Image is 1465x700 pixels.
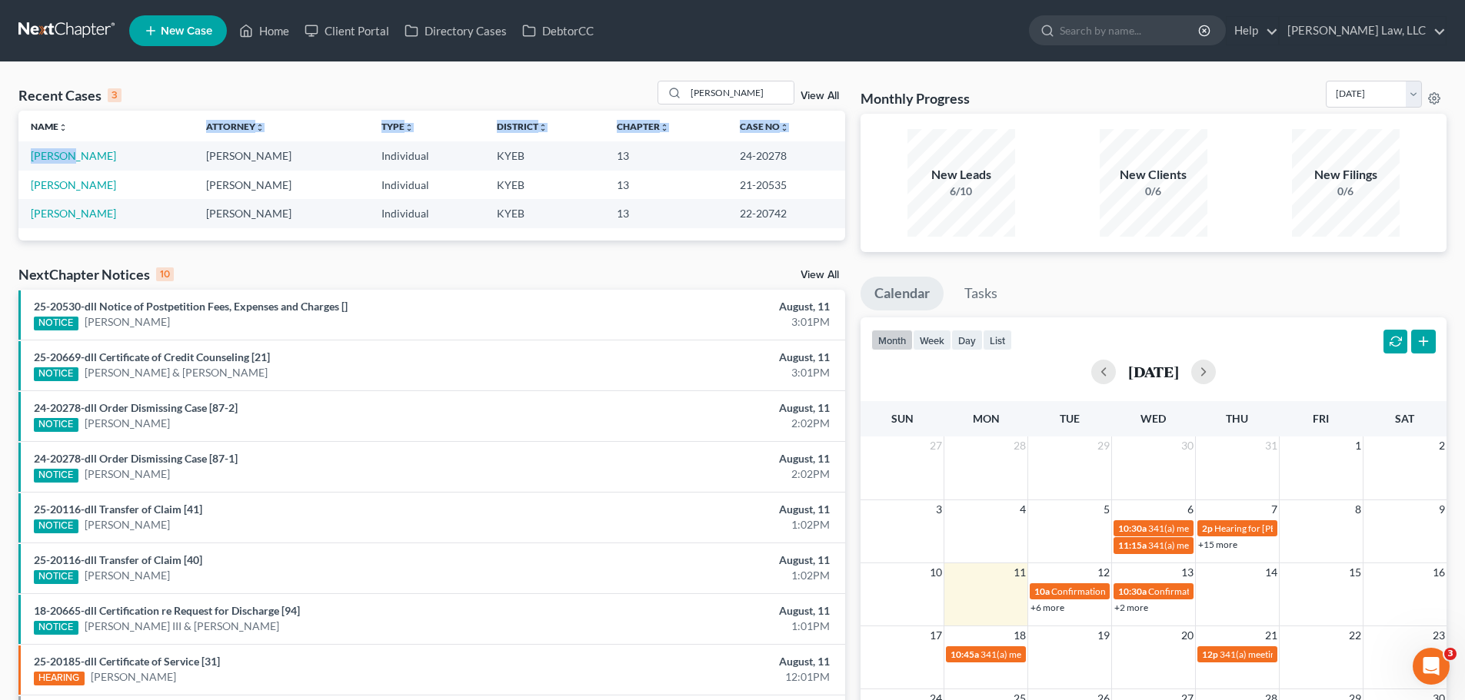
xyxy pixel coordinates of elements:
[574,669,830,685] div: 12:01PM
[34,469,78,483] div: NOTICE
[1148,523,1297,534] span: 341(a) meeting for [PERSON_NAME]
[1280,17,1446,45] a: [PERSON_NAME] Law, LLC
[161,25,212,37] span: New Case
[1431,626,1447,645] span: 23
[34,655,220,668] a: 25-20185-dll Certificate of Service [31]
[31,121,68,132] a: Nameunfold_more
[740,121,789,132] a: Case Nounfold_more
[574,400,830,416] div: August, 11
[1226,412,1248,425] span: Thu
[574,416,830,431] div: 2:02PM
[951,277,1011,310] a: Tasks
[1030,602,1064,613] a: +6 more
[574,517,830,532] div: 1:02PM
[891,412,914,425] span: Sun
[85,314,170,330] a: [PERSON_NAME]
[1180,436,1195,455] span: 30
[574,568,830,583] div: 1:02PM
[1060,16,1200,45] input: Search by name...
[85,517,170,532] a: [PERSON_NAME]
[1270,500,1279,519] span: 7
[514,17,601,45] a: DebtorCC
[18,265,174,284] div: NextChapter Notices
[1118,586,1147,597] span: 10:30a
[34,604,300,617] a: 18-20665-dll Certification re Request for Discharge [94]
[574,314,830,330] div: 3:01PM
[604,141,727,170] td: 13
[1114,602,1148,613] a: +2 more
[1118,523,1147,534] span: 10:30a
[255,123,265,132] i: unfold_more
[801,91,839,101] a: View All
[31,178,116,191] a: [PERSON_NAME]
[34,418,78,432] div: NOTICE
[1012,563,1027,582] span: 11
[484,141,604,170] td: KYEB
[1437,436,1447,455] span: 2
[1347,626,1363,645] span: 22
[85,466,170,482] a: [PERSON_NAME]
[1148,586,1404,597] span: Confirmation hearing for [PERSON_NAME] & [PERSON_NAME]
[1012,626,1027,645] span: 18
[660,123,669,132] i: unfold_more
[34,621,78,635] div: NOTICE
[1198,539,1237,550] a: +15 more
[91,669,176,685] a: [PERSON_NAME]
[728,141,845,170] td: 24-20278
[1051,586,1226,597] span: Confirmation hearing for [PERSON_NAME]
[928,436,944,455] span: 27
[1264,563,1279,582] span: 14
[1180,563,1195,582] span: 13
[58,123,68,132] i: unfold_more
[34,401,238,414] a: 24-20278-dll Order Dismissing Case [87-2]
[194,141,369,170] td: [PERSON_NAME]
[871,330,913,350] button: month
[913,330,951,350] button: week
[1186,500,1195,519] span: 6
[231,17,297,45] a: Home
[951,649,979,660] span: 10:45a
[34,350,270,363] a: 25-20669-dll Certificate of Credit Counseling [21]
[397,17,514,45] a: Directory Cases
[405,123,414,132] i: unfold_more
[34,503,202,516] a: 25-20116-dll Transfer of Claim [41]
[1264,436,1279,455] span: 31
[34,519,78,533] div: NOTICE
[574,552,830,568] div: August, 11
[484,171,604,199] td: KYEB
[1413,648,1450,685] iframe: Intercom live chat
[1292,166,1400,184] div: New Filings
[484,199,604,227] td: KYEB
[1060,412,1080,425] span: Tue
[574,299,830,314] div: August, 11
[951,330,983,350] button: day
[728,171,845,199] td: 21-20535
[108,88,122,102] div: 3
[18,86,122,105] div: Recent Cases
[574,654,830,669] div: August, 11
[686,81,794,104] input: Search by name...
[981,649,1129,660] span: 341(a) meeting for [PERSON_NAME]
[907,166,1015,184] div: New Leads
[1100,166,1207,184] div: New Clients
[34,570,78,584] div: NOTICE
[1353,500,1363,519] span: 8
[1227,17,1278,45] a: Help
[381,121,414,132] a: Typeunfold_more
[31,207,116,220] a: [PERSON_NAME]
[34,367,78,381] div: NOTICE
[194,171,369,199] td: [PERSON_NAME]
[1353,436,1363,455] span: 1
[801,270,839,280] a: View All
[934,500,944,519] span: 3
[206,121,265,132] a: Attorneyunfold_more
[1220,649,1368,660] span: 341(a) meeting for [PERSON_NAME]
[1018,500,1027,519] span: 4
[34,672,85,685] div: HEARING
[574,466,830,482] div: 2:02PM
[34,452,238,465] a: 24-20278-dll Order Dismissing Case [87-1]
[34,317,78,330] div: NOTICE
[574,350,830,365] div: August, 11
[1431,563,1447,582] span: 16
[1148,539,1297,551] span: 341(a) meeting for [PERSON_NAME]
